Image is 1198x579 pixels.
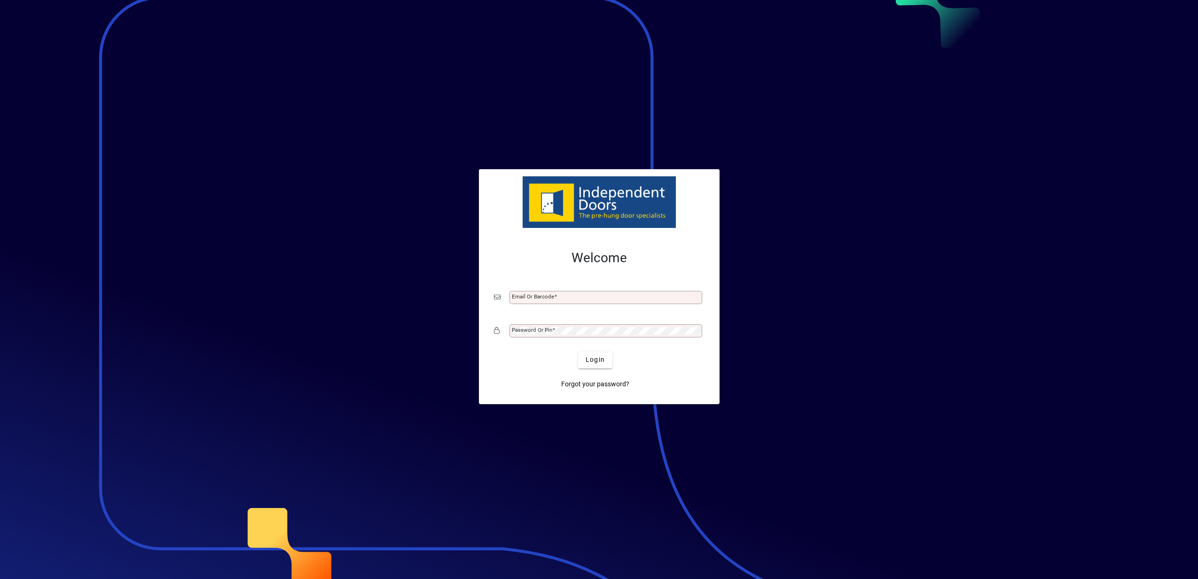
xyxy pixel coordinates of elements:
h2: Welcome [494,250,705,266]
mat-label: Password or Pin [512,327,552,333]
a: Forgot your password? [557,376,633,393]
button: Login [578,352,612,368]
mat-label: Email or Barcode [512,293,554,300]
span: Forgot your password? [561,379,629,389]
span: Login [586,355,605,365]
